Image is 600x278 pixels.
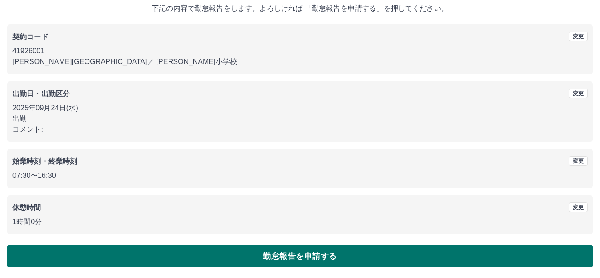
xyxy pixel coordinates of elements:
button: 変更 [569,89,588,98]
p: 07:30 〜 16:30 [12,170,588,181]
p: [PERSON_NAME][GEOGRAPHIC_DATA] ／ [PERSON_NAME]小学校 [12,56,588,67]
p: 41926001 [12,46,588,56]
button: 変更 [569,156,588,166]
b: 始業時刻・終業時刻 [12,157,77,165]
b: 出勤日・出勤区分 [12,90,70,97]
p: 1時間0分 [12,217,588,227]
p: コメント: [12,124,588,135]
p: 出勤 [12,113,588,124]
b: 休憩時間 [12,204,41,211]
button: 変更 [569,32,588,41]
button: 変更 [569,202,588,212]
p: 下記の内容で勤怠報告をします。よろしければ 「勤怠報告を申請する」を押してください。 [7,3,593,14]
p: 2025年09月24日(水) [12,103,588,113]
b: 契約コード [12,33,48,40]
button: 勤怠報告を申請する [7,245,593,267]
